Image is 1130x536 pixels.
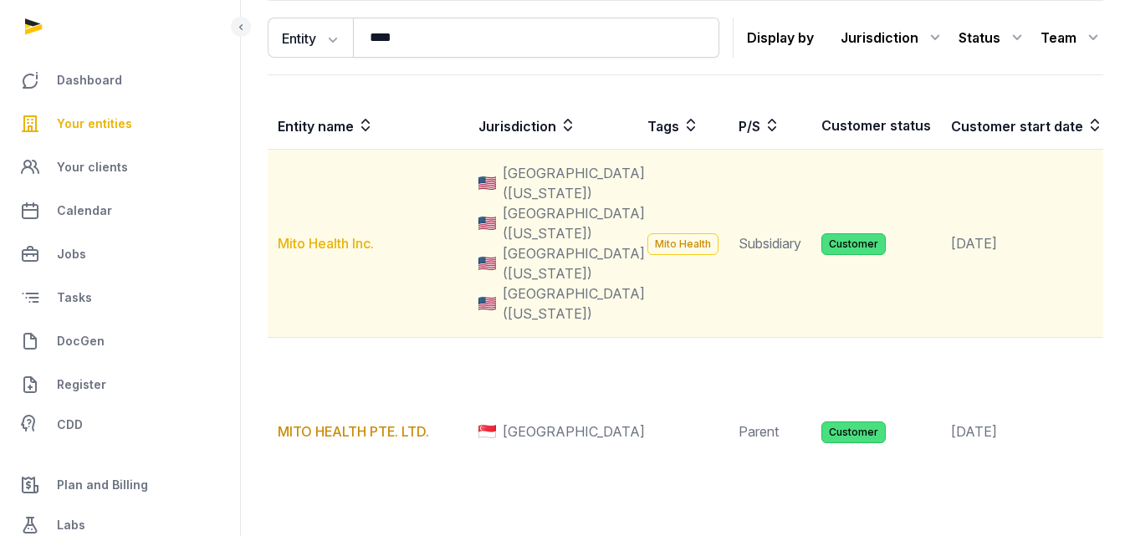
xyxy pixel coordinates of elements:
[13,278,227,318] a: Tasks
[13,147,227,187] a: Your clients
[278,423,429,440] a: MITO HEALTH PTE. LTD.
[503,163,645,203] span: [GEOGRAPHIC_DATA] ([US_STATE])
[13,321,227,361] a: DocGen
[729,102,811,150] th: P/S
[503,283,645,324] span: [GEOGRAPHIC_DATA] ([US_STATE])
[57,375,106,395] span: Register
[13,104,227,144] a: Your entities
[13,465,227,505] a: Plan and Billing
[729,338,811,526] td: Parent
[57,70,122,90] span: Dashboard
[278,235,374,252] a: Mito Health Inc.
[468,102,637,150] th: Jurisdiction
[747,24,814,51] p: Display by
[647,233,718,255] span: Mito Health
[637,102,729,150] th: Tags
[729,150,811,338] td: Subsidiary
[13,408,227,442] a: CDD
[503,243,645,283] span: [GEOGRAPHIC_DATA] ([US_STATE])
[57,331,105,351] span: DocGen
[941,102,1113,150] th: Customer start date
[57,475,148,495] span: Plan and Billing
[268,102,468,150] th: Entity name
[841,24,945,51] div: Jurisdiction
[941,338,1113,526] td: [DATE]
[13,365,227,405] a: Register
[13,60,227,100] a: Dashboard
[959,24,1027,51] div: Status
[57,201,112,221] span: Calendar
[57,288,92,308] span: Tasks
[941,150,1113,338] td: [DATE]
[503,421,645,442] span: [GEOGRAPHIC_DATA]
[1041,24,1103,51] div: Team
[57,415,83,435] span: CDD
[268,18,353,58] button: Entity
[13,191,227,231] a: Calendar
[821,233,886,255] span: Customer
[57,244,86,264] span: Jobs
[821,421,886,443] span: Customer
[57,114,132,134] span: Your entities
[13,234,227,274] a: Jobs
[503,203,645,243] span: [GEOGRAPHIC_DATA] ([US_STATE])
[811,102,941,150] th: Customer status
[57,515,85,535] span: Labs
[57,157,128,177] span: Your clients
